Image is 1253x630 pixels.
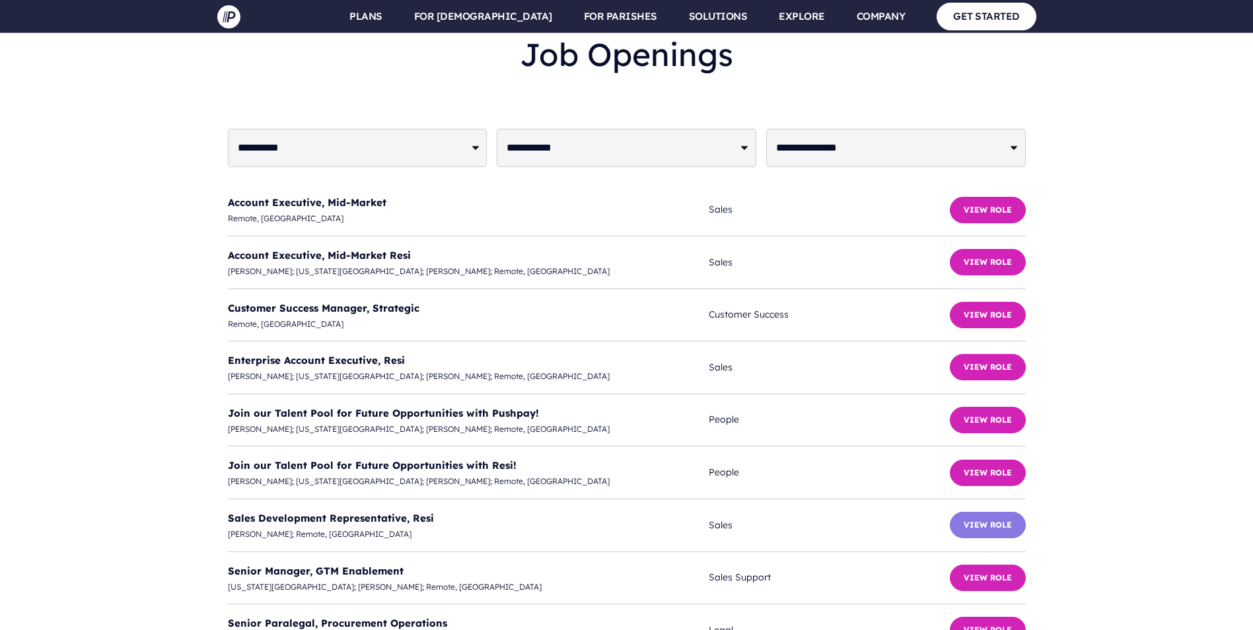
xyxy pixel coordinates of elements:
a: Sales Development Representative, Resi [228,512,434,524]
button: View Role [950,197,1026,223]
a: Senior Paralegal, Procurement Operations [228,617,447,629]
span: Sales [709,359,949,376]
a: Join our Talent Pool for Future Opportunities with Resi! [228,459,517,472]
a: GET STARTED [937,3,1036,30]
button: View Role [950,460,1026,486]
button: View Role [950,354,1026,380]
button: View Role [950,565,1026,591]
button: View Role [950,407,1026,433]
span: Remote, [GEOGRAPHIC_DATA] [228,211,709,226]
a: Enterprise Account Executive, Resi [228,354,405,367]
button: View Role [950,249,1026,275]
a: Account Executive, Mid-Market [228,196,386,209]
a: Senior Manager, GTM Enablement [228,565,404,577]
span: [PERSON_NAME]; [US_STATE][GEOGRAPHIC_DATA]; [PERSON_NAME]; Remote, [GEOGRAPHIC_DATA] [228,369,709,384]
span: Sales [709,517,949,534]
button: View Role [950,512,1026,538]
span: Sales [709,201,949,218]
a: Account Executive, Mid-Market Resi [228,249,411,262]
span: People [709,464,949,481]
span: Remote, [GEOGRAPHIC_DATA] [228,317,709,332]
span: [US_STATE][GEOGRAPHIC_DATA]; [PERSON_NAME]; Remote, [GEOGRAPHIC_DATA] [228,580,709,594]
span: People [709,411,949,428]
button: View Role [950,302,1026,328]
h2: Job Openings [228,25,1026,84]
a: Customer Success Manager, Strategic [228,302,419,314]
span: [PERSON_NAME]; [US_STATE][GEOGRAPHIC_DATA]; [PERSON_NAME]; Remote, [GEOGRAPHIC_DATA] [228,422,709,437]
span: Sales [709,254,949,271]
span: Sales Support [709,569,949,586]
span: [PERSON_NAME]; Remote, [GEOGRAPHIC_DATA] [228,527,709,542]
span: Customer Success [709,306,949,323]
a: Join our Talent Pool for Future Opportunities with Pushpay! [228,407,539,419]
span: [PERSON_NAME]; [US_STATE][GEOGRAPHIC_DATA]; [PERSON_NAME]; Remote, [GEOGRAPHIC_DATA] [228,474,709,489]
span: [PERSON_NAME]; [US_STATE][GEOGRAPHIC_DATA]; [PERSON_NAME]; Remote, [GEOGRAPHIC_DATA] [228,264,709,279]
